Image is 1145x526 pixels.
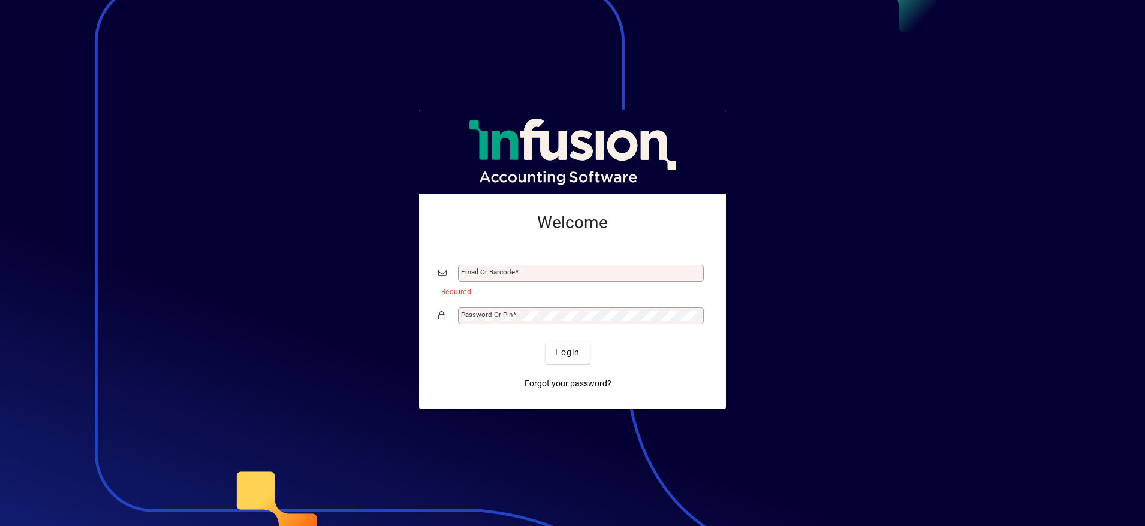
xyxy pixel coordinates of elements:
[461,310,513,319] mat-label: Password or Pin
[555,346,580,359] span: Login
[441,285,697,297] mat-error: Required
[546,342,589,364] button: Login
[520,373,616,395] a: Forgot your password?
[438,213,707,233] h2: Welcome
[461,268,515,276] mat-label: Email or Barcode
[525,377,611,390] span: Forgot your password?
